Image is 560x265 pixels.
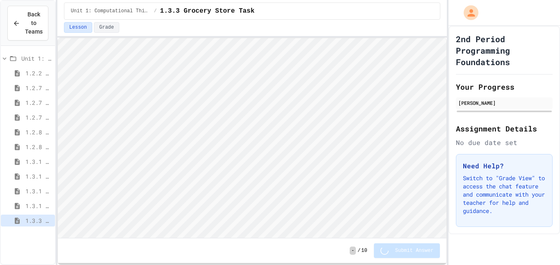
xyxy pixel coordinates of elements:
[395,247,434,254] span: Submit Answer
[463,161,546,171] h3: Need Help?
[25,143,52,151] span: 1.2.8 Task 2
[21,54,52,63] span: Unit 1: Computational Thinking and Problem Solving
[71,8,150,14] span: Unit 1: Computational Thinking and Problem Solving
[25,187,52,195] span: 1.3.1 Iteration Patterns/Trends
[160,6,254,16] span: 1.3.3 Grocery Store Task
[25,98,52,107] span: 1.2.7 Selection
[456,33,553,68] h1: 2nd Period Programming Foundations
[94,22,119,33] button: Grade
[58,38,447,238] iframe: To enrich screen reader interactions, please activate Accessibility in Grammarly extension settings
[456,81,553,93] h2: Your Progress
[25,128,52,136] span: 1.2.8 Task 1
[25,113,52,122] span: 1.2.7 Iteration
[25,157,52,166] span: 1.3.1 Sequencing Patterns/Trends
[25,202,52,210] span: 1.3.1 Combined Algorithims
[458,99,550,106] div: [PERSON_NAME]
[25,84,52,92] span: 1.2.7 PB & J Sequencing
[25,10,43,36] span: Back to Teams
[456,138,553,147] div: No due date set
[350,247,356,255] span: -
[25,172,52,181] span: 1.3.1 Selection Patterns/Trends
[456,123,553,134] h2: Assignment Details
[463,174,546,215] p: Switch to "Grade View" to access the chat feature and communicate with your teacher for help and ...
[361,247,367,254] span: 10
[357,247,360,254] span: /
[25,69,52,77] span: 1.2.2 Variable Types
[455,3,480,22] div: My Account
[154,8,157,14] span: /
[64,22,92,33] button: Lesson
[25,216,52,225] span: 1.3.3 Grocery Store Task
